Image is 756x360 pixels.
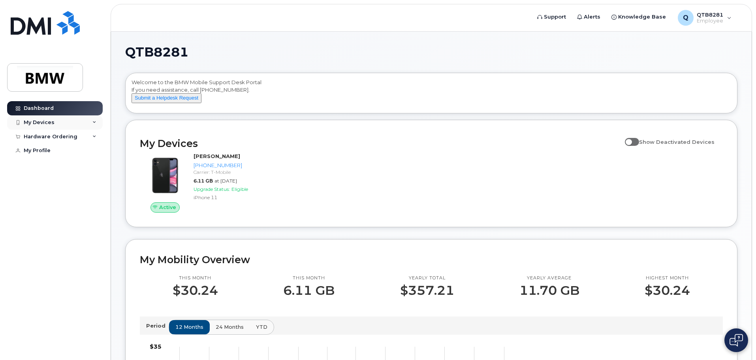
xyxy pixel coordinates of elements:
p: Highest month [645,275,690,281]
input: Show Deactivated Devices [625,134,631,141]
div: Carrier: T-Mobile [194,169,275,175]
span: YTD [256,323,267,331]
a: Submit a Helpdesk Request [132,94,201,101]
p: This month [283,275,335,281]
img: Open chat [730,334,743,347]
p: 11.70 GB [519,283,579,298]
span: Active [159,204,176,211]
a: Active[PERSON_NAME][PHONE_NUMBER]Carrier: T-Mobile6.11 GBat [DATE]Upgrade Status:EligibleiPhone 11 [140,153,278,213]
div: [PHONE_NUMBER] [194,162,275,169]
p: Period [146,322,169,330]
span: Eligible [231,186,248,192]
strong: [PERSON_NAME] [194,153,240,159]
span: Upgrade Status: [194,186,230,192]
p: 6.11 GB [283,283,335,298]
tspan: $35 [150,343,162,350]
img: iPhone_11.jpg [146,156,184,194]
p: Yearly average [519,275,579,281]
div: iPhone 11 [194,194,275,201]
h2: My Devices [140,138,621,149]
span: 6.11 GB [194,178,213,184]
p: Yearly total [400,275,454,281]
span: QTB8281 [125,46,188,58]
button: Submit a Helpdesk Request [132,93,201,103]
h2: My Mobility Overview [140,254,723,266]
p: $30.24 [173,283,218,298]
div: Welcome to the BMW Mobile Support Desk Portal If you need assistance, call [PHONE_NUMBER]. [132,79,731,110]
p: $357.21 [400,283,454,298]
p: This month [173,275,218,281]
span: 24 months [216,323,244,331]
p: $30.24 [645,283,690,298]
span: at [DATE] [214,178,237,184]
span: Show Deactivated Devices [639,139,715,145]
